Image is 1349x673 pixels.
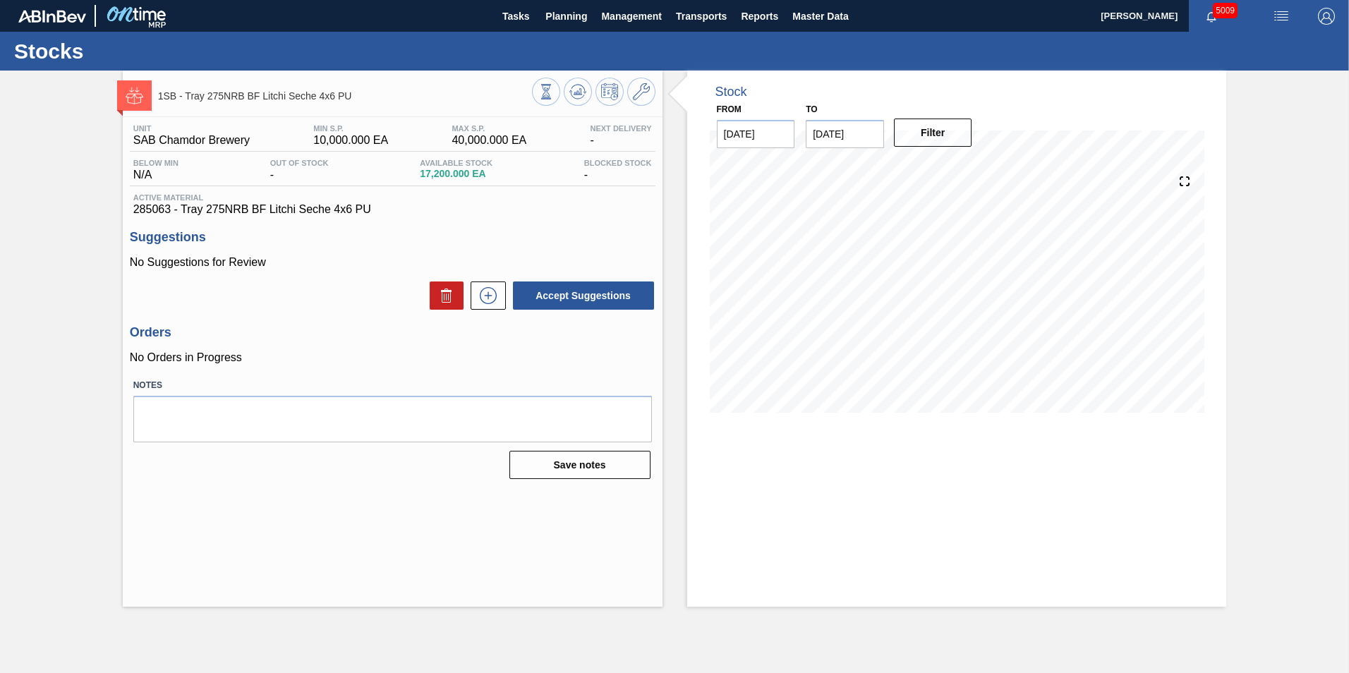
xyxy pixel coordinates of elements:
span: 1SB - Tray 275NRB BF Litchi Seche 4x6 PU [158,91,532,102]
img: TNhmsLtSVTkK8tSr43FrP2fwEKptu5GPRR3wAAAABJRU5ErkJggg== [18,10,86,23]
span: Planning [545,8,587,25]
div: Stock [715,85,747,99]
img: userActions [1273,8,1290,25]
span: MIN S.P. [313,124,388,133]
span: Transports [676,8,727,25]
span: Active Material [133,193,652,202]
span: 5009 [1213,3,1238,18]
button: Stocks Overview [532,78,560,106]
span: 17,200.000 EA [420,169,492,179]
label: Notes [133,375,652,396]
h3: Suggestions [130,230,655,245]
div: Accept Suggestions [506,280,655,311]
div: - [587,124,655,147]
h3: Orders [130,325,655,340]
div: - [581,159,655,181]
span: Management [601,8,662,25]
span: Available Stock [420,159,492,167]
span: Out Of Stock [270,159,329,167]
span: Unit [133,124,250,133]
span: MAX S.P. [452,124,526,133]
p: No Suggestions for Review [130,256,655,269]
span: Master Data [792,8,848,25]
input: mm/dd/yyyy [806,120,884,148]
span: 40,000.000 EA [452,134,526,147]
div: N/A [130,159,182,181]
span: Reports [741,8,778,25]
span: Next Delivery [591,124,652,133]
div: - [267,159,332,181]
button: Filter [894,119,972,147]
span: 10,000.000 EA [313,134,388,147]
span: Blocked Stock [584,159,652,167]
span: 285063 - Tray 275NRB BF Litchi Seche 4x6 PU [133,203,652,216]
button: Accept Suggestions [513,281,654,310]
span: SAB Chamdor Brewery [133,134,250,147]
img: Ícone [126,87,143,104]
label: to [806,104,817,114]
span: Tasks [500,8,531,25]
span: Below Min [133,159,179,167]
p: No Orders in Progress [130,351,655,364]
button: Notifications [1189,6,1234,26]
img: Logout [1318,8,1335,25]
div: Delete Suggestions [423,281,464,310]
input: mm/dd/yyyy [717,120,795,148]
button: Save notes [509,451,651,479]
div: New suggestion [464,281,506,310]
label: From [717,104,742,114]
button: Update Chart [564,78,592,106]
button: Schedule Inventory [595,78,624,106]
button: Go to Master Data / General [627,78,655,106]
h1: Stocks [14,43,265,59]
